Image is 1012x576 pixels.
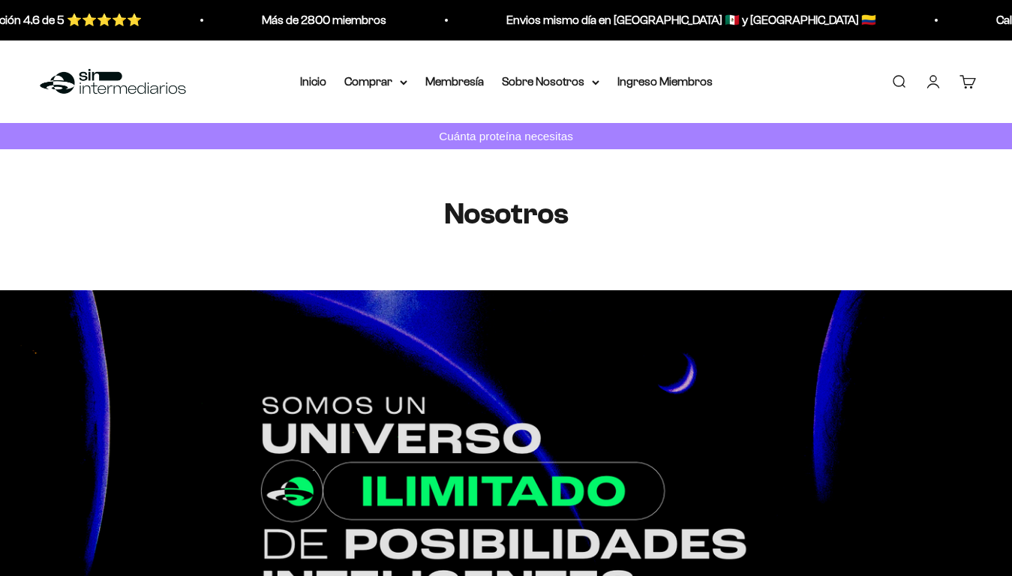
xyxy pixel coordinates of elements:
summary: Sobre Nosotros [502,72,599,91]
a: Inicio [300,75,326,88]
a: Membresía [425,75,484,88]
p: Más de 2800 miembros [253,10,377,30]
summary: Comprar [344,72,407,91]
p: Cuánta proteína necesitas [435,127,577,145]
a: Ingreso Miembros [617,75,713,88]
h1: Nosotros [236,197,776,230]
p: Envios mismo día en [GEOGRAPHIC_DATA] 🇲🇽 y [GEOGRAPHIC_DATA] 🇨🇴 [497,10,867,30]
